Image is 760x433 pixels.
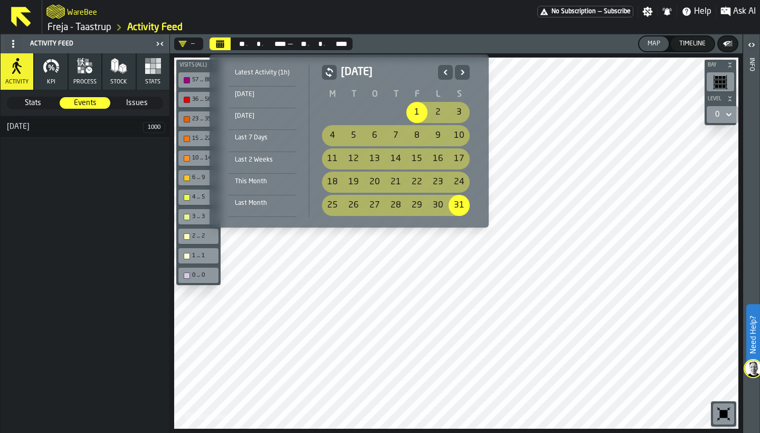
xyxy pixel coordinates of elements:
th: O [364,88,385,101]
div: 30 [427,195,449,216]
div: august 2025 [322,65,470,217]
div: 7 [385,125,406,146]
div: lørdag den 23. august 2025 valgt [427,172,449,193]
div: 28 [385,195,406,216]
div: 24 [449,172,470,193]
div: 3 [449,102,470,123]
div: Last Month [229,197,296,209]
div: 2 [427,102,449,123]
div: søndag den 17. august 2025 valgt [449,148,470,170]
div: Last 2 Weeks [229,154,296,166]
div: tirsdag den 26. august 2025 valgt [343,195,364,216]
div: mandag den 25. august 2025 valgt [322,195,343,216]
div: 13 [364,148,385,170]
div: fredag den 15. august 2025 valgt [406,148,427,170]
div: Latest Activity (1h) [229,67,296,79]
div: torsdag den 21. august 2025 valgt [385,172,406,193]
div: søndag den 10. august 2025 valgt [449,125,470,146]
div: onsdag den 13. august 2025 valgt [364,148,385,170]
th: T [343,88,364,101]
div: torsdag den 14. august 2025 valgt [385,148,406,170]
div: 22 [406,172,427,193]
div: 17 [449,148,470,170]
div: 1 [406,102,427,123]
div: torsdag den 7. august 2025 valgt [385,125,406,146]
th: F [406,88,427,101]
div: lørdag den 2. august 2025 valgt [427,102,449,123]
div: 11 [322,148,343,170]
th: S [449,88,470,101]
div: 10 [449,125,470,146]
div: fredag den 22. august 2025 valgt [406,172,427,193]
h2: [DATE] [341,65,434,80]
div: mandag den 18. august 2025 valgt [322,172,343,193]
div: [DATE] [229,89,296,100]
div: onsdag den 6. august 2025 valgt [364,125,385,146]
div: tirsdag den 12. august 2025 valgt [343,148,364,170]
div: søndag den 24. august 2025 valgt [449,172,470,193]
div: 20 [364,172,385,193]
table: august 2025 [322,88,470,217]
div: 9 [427,125,449,146]
div: lørdag den 16. august 2025 valgt [427,148,449,170]
div: lørdag den 30. august 2025 valgt [427,195,449,216]
div: mandag den 4. august 2025 valgt [322,125,343,146]
div: søndag den 31. august 2025 valgt [449,195,470,216]
div: 12 [343,148,364,170]
button: button- [322,65,337,80]
div: 27 [364,195,385,216]
div: fredag den 8. august 2025 valgt [406,125,427,146]
button: Næste [455,65,470,80]
div: onsdag den 27. august 2025 valgt [364,195,385,216]
div: fredag den 1. august 2025 valgt [406,102,427,123]
div: 4 [322,125,343,146]
div: 16 [427,148,449,170]
div: 5 [343,125,364,146]
div: onsdag den 20. august 2025 valgt [364,172,385,193]
div: Last 7 Days [229,132,296,144]
div: 26 [343,195,364,216]
div: 19 [343,172,364,193]
div: 25 [322,195,343,216]
div: 14 [385,148,406,170]
div: 8 [406,125,427,146]
div: 6 [364,125,385,146]
div: lørdag den 9. august 2025 valgt [427,125,449,146]
div: 15 [406,148,427,170]
div: 31 [449,195,470,216]
div: 18 [322,172,343,193]
div: mandag den 11. august 2025 valgt [322,148,343,170]
th: T [385,88,406,101]
div: tirsdag den 19. august 2025 valgt [343,172,364,193]
div: torsdag den 28. august 2025 valgt [385,195,406,216]
div: tirsdag den 5. august 2025 valgt [343,125,364,146]
div: 21 [385,172,406,193]
div: This Month [229,176,296,187]
button: Forrige [438,65,453,80]
th: M [322,88,343,101]
th: L [427,88,449,101]
div: fredag den 29. august 2025 valgt [406,195,427,216]
div: 23 [427,172,449,193]
div: Select date range Select date range [218,63,480,219]
div: søndag den 3. august 2025 valgt [449,102,470,123]
div: 29 [406,195,427,216]
div: [DATE] [229,110,296,122]
label: Need Help? [747,305,759,364]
